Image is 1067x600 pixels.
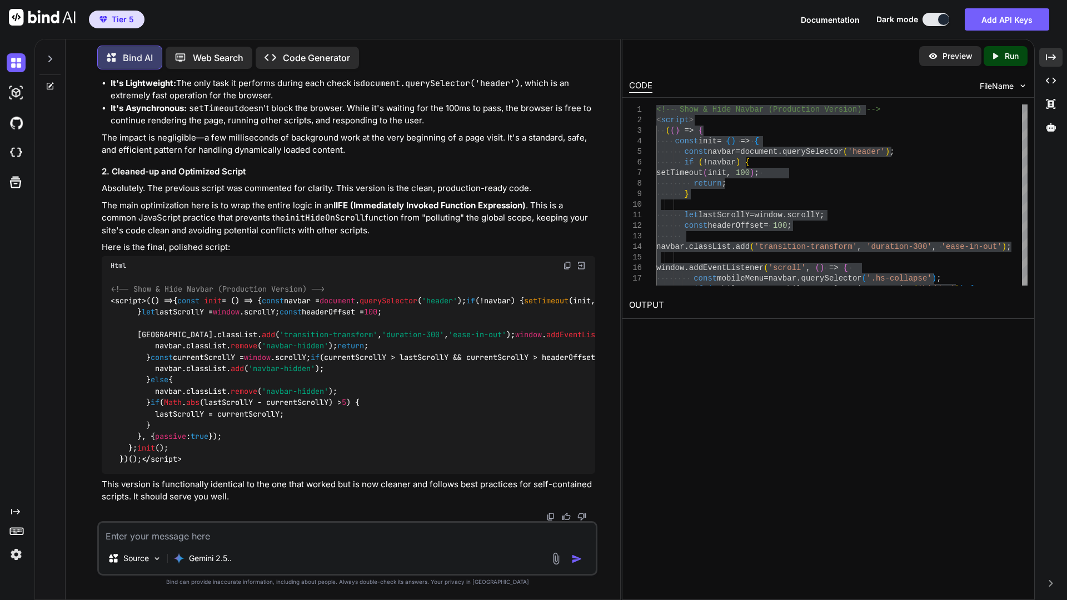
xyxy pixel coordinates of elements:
[111,261,126,270] span: Html
[768,263,805,272] span: 'scroll'
[750,211,754,219] span: =
[801,14,860,26] button: Documentation
[843,263,847,272] span: {
[694,274,717,283] span: const
[694,179,721,188] span: return
[876,284,913,293] span: contains
[155,432,186,442] span: passive
[97,578,597,586] p: Bind can provide inaccurate information, including about people. Always double-check its answers....
[142,307,155,317] span: let
[9,9,76,26] img: Bind AI
[275,352,306,362] span: scrollY
[707,147,735,156] span: navbar
[773,221,787,230] span: 100
[698,137,717,146] span: init
[684,221,707,230] span: const
[796,274,801,283] span: .
[754,211,782,219] span: window
[629,104,642,115] div: 1
[360,78,520,89] code: document.querySelector('header')
[515,329,542,339] span: window
[707,168,726,177] span: init
[151,352,173,362] span: const
[689,242,731,251] span: classList
[99,16,107,23] img: premium
[801,274,861,283] span: querySelector
[262,329,275,339] span: add
[142,454,182,464] span: </ >
[186,386,226,396] span: classList
[941,242,1001,251] span: 'ease-in-out'
[111,284,325,294] span: <!-- Show & Hide Navbar (Production Version) -->
[736,147,740,156] span: =
[754,242,857,251] span: 'transition-transform'
[656,116,661,124] span: <
[777,284,824,293] span: mobileMenu
[969,284,974,293] span: {
[717,274,764,283] span: mobileMenu
[866,274,932,283] span: '.hs-collapse'
[661,116,689,124] span: script
[151,296,173,306] span: () =>
[177,296,200,306] span: const
[707,221,764,230] span: headerOffset
[698,211,749,219] span: lastScrollY
[684,158,694,167] span: if
[524,296,569,306] span: setTimeout
[262,341,328,351] span: 'navbar-hidden'
[186,398,200,408] span: abs
[7,83,26,102] img: darkAi-studio
[629,147,642,157] div: 5
[731,242,735,251] span: .
[754,137,759,146] span: {
[191,432,208,442] span: true
[675,137,698,146] span: const
[466,296,475,306] span: if
[186,341,226,351] span: classList
[740,147,777,156] span: document
[102,182,595,195] p: Absolutely. The previous script was commented for clarity. This version is the clean, production-...
[955,284,959,293] span: )
[111,77,595,102] li: The only task it performs during each check is , which is an extremely fast operation for the bro...
[931,274,936,283] span: )
[703,158,707,167] span: !
[736,242,750,251] span: add
[102,166,595,178] h3: 2. Cleaned-up and Optimized Script
[731,137,735,146] span: )
[422,296,457,306] span: 'header'
[333,200,526,211] strong: IIFE (Immediately Invoked Function Expression)
[244,307,275,317] span: scrollY
[7,53,26,72] img: darkChat
[189,103,239,114] code: setTimeout
[262,386,328,396] span: 'navbar-hidden'
[759,284,769,293] span: &&
[111,102,595,127] li: doesn't block the browser. While it's waiting for the 100ms to pass, the browser is free to conti...
[102,199,595,237] p: The main optimization here is to wrap the entire logic in an . This is a common JavaScript practi...
[89,11,144,28] button: premiumTier 5
[707,284,712,293] span: (
[7,545,26,564] img: settings
[189,553,232,564] p: Gemini 2.5..
[629,199,642,210] div: 10
[629,178,642,189] div: 8
[595,296,609,306] span: 100
[829,263,839,272] span: =>
[629,136,642,147] div: 4
[550,552,562,565] img: attachment
[936,274,941,283] span: ;
[629,273,642,284] div: 17
[777,147,782,156] span: .
[806,263,810,272] span: ,
[913,284,918,293] span: (
[918,284,955,293] span: 'hidden'
[311,352,320,362] span: if
[980,81,1014,92] span: FileName
[703,168,707,177] span: (
[123,553,149,564] p: Source
[943,51,973,62] p: Preview
[629,284,642,294] div: 18
[546,512,555,521] img: copy
[111,78,176,88] strong: It's Lightweight:
[204,296,222,306] span: init
[871,284,875,293] span: .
